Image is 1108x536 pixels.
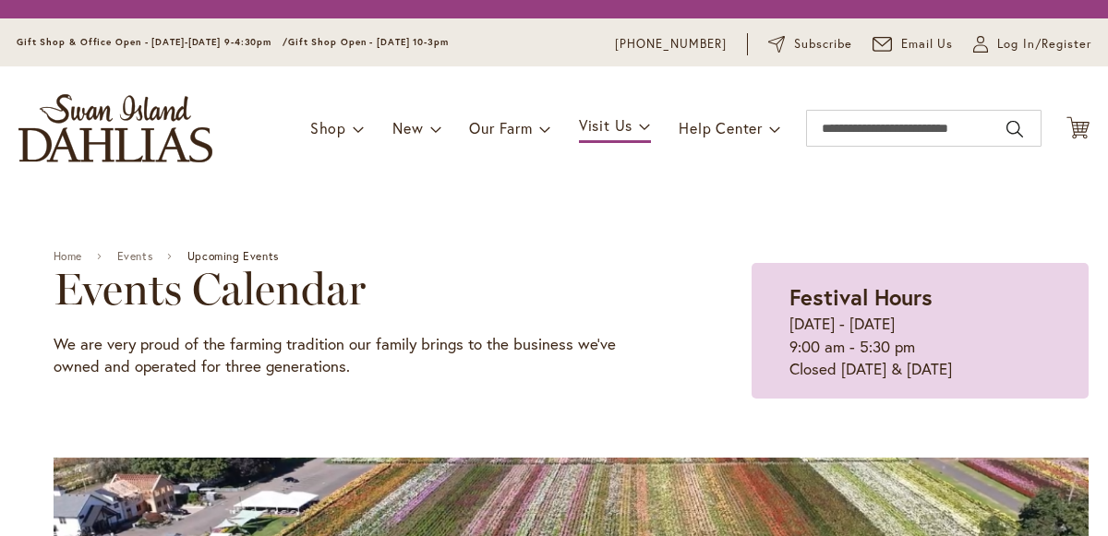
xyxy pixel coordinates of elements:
a: Log In/Register [973,35,1091,54]
a: store logo [18,94,212,162]
strong: Festival Hours [789,282,933,312]
span: Log In/Register [997,35,1091,54]
button: Search [1006,114,1023,144]
span: New [392,118,423,137]
span: Help Center [679,118,763,137]
span: Visit Us [579,115,632,135]
span: Gift Shop Open - [DATE] 10-3pm [288,36,449,48]
span: Upcoming Events [187,250,279,263]
span: Gift Shop & Office Open - [DATE]-[DATE] 9-4:30pm / [17,36,288,48]
a: Home [54,250,82,263]
p: We are very proud of the farming tradition our family brings to the business we've owned and oper... [54,333,659,378]
span: Shop [310,118,346,137]
a: [PHONE_NUMBER] [615,35,727,54]
a: Subscribe [768,35,852,54]
a: Events [117,250,153,263]
h2: Events Calendar [54,263,659,315]
p: [DATE] - [DATE] 9:00 am - 5:30 pm Closed [DATE] & [DATE] [789,313,1051,380]
span: Email Us [901,35,954,54]
span: Our Farm [469,118,532,137]
a: Email Us [873,35,954,54]
span: Subscribe [794,35,852,54]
